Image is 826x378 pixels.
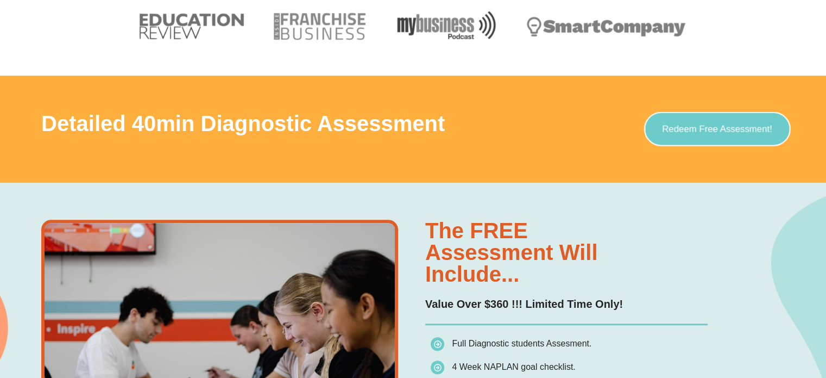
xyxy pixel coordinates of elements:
iframe: Chat Widget [645,256,826,378]
h3: Detailed 40min Diagnostic Assessment [41,113,542,134]
img: icon-list.png [431,337,444,351]
h3: The FREE assessment will include... [425,220,708,285]
span: 4 Week NAPLAN goal checklist. [452,362,575,371]
span: Redeem Free Assessment! [662,125,772,134]
span: Full Diagnostic students Assesment. [452,339,591,348]
img: icon-list.png [431,361,444,374]
p: Value Over $360 !!! Limited Time Only! [425,296,708,313]
a: Redeem Free Assessment! [644,112,791,146]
